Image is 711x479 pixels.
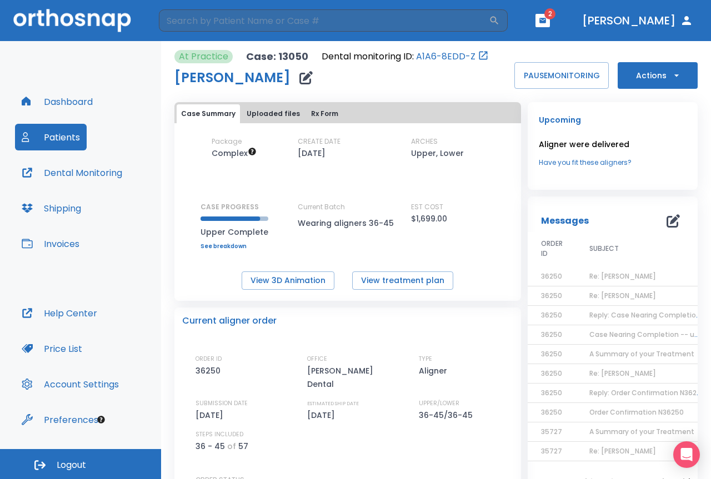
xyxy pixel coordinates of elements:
a: See breakdown [201,243,268,250]
span: Re: [PERSON_NAME] [589,291,656,300]
button: Uploaded files [242,104,304,123]
span: ORDER ID [541,239,563,259]
p: Messages [541,214,589,228]
div: Open Intercom Messenger [673,441,700,468]
p: [DATE] [307,409,339,422]
p: 36 - 45 [196,440,225,453]
p: Dental monitoring ID: [322,50,414,63]
p: OFFICE [307,354,327,364]
p: Package [212,137,242,147]
p: ORDER ID [196,354,222,364]
p: UPPER/LOWER [419,399,459,409]
span: Re: [PERSON_NAME] [589,446,656,456]
button: Case Summary [177,104,240,123]
span: 36250 [541,291,562,300]
button: Dental Monitoring [15,159,129,186]
p: $1,699.00 [411,212,447,225]
button: [PERSON_NAME] [578,11,698,31]
span: Re: [PERSON_NAME] [589,369,656,378]
p: CREATE DATE [298,137,341,147]
p: At Practice [179,50,228,63]
div: tabs [177,104,519,123]
span: A Summary of your Treatment [589,427,694,436]
p: STEPS INCLUDED [196,430,243,440]
p: CASE PROGRESS [201,202,268,212]
div: Open patient in dental monitoring portal [322,50,489,63]
button: Rx Form [307,104,343,123]
button: Account Settings [15,371,126,397]
p: Aligner [419,364,451,377]
button: PAUSEMONITORING [514,62,609,89]
span: 36250 [541,407,562,417]
button: View 3D Animation [242,271,334,290]
p: Current aligner order [182,314,277,327]
p: 36250 [196,364,224,377]
button: Preferences [15,406,105,433]
span: 35727 [541,427,562,436]
p: of [227,440,236,453]
p: TYPE [419,354,432,364]
span: Reply: Order Confirmation N36250 [589,388,705,397]
button: Shipping [15,195,88,221]
p: Wearing aligners 36-45 [298,216,398,230]
span: Up to 50 Steps (100 aligners) [212,148,257,159]
span: 36250 [541,310,562,320]
p: Upper, Lower [411,147,464,160]
span: A Summary of your Treatment [589,349,694,359]
p: ESTIMATED SHIP DATE [307,399,359,409]
button: View treatment plan [352,271,453,290]
button: Dashboard [15,88,99,115]
p: [PERSON_NAME] Dental [307,364,402,391]
p: ARCHES [411,137,438,147]
span: 2 [544,8,555,19]
span: 36250 [541,369,562,378]
p: 36-45/36-45 [419,409,477,422]
span: Order Confirmation N36250 [589,407,684,417]
p: SUBMISSION DATE [196,399,248,409]
p: Upcoming [539,113,687,127]
span: Case Nearing Completion -- upper [589,330,710,339]
button: Actions [618,62,698,89]
p: Upper Complete [201,225,268,239]
h1: [PERSON_NAME] [174,71,291,84]
button: Patients [15,124,87,150]
button: Price List [15,335,89,362]
p: [DATE] [298,147,326,160]
p: Aligner were delivered [539,138,687,151]
span: 36250 [541,349,562,359]
a: A1A6-8EDD-Z [416,50,475,63]
div: Tooltip anchor [96,415,106,425]
span: 36250 [541,271,562,281]
a: Have you fit these aligners? [539,158,687,168]
span: 36250 [541,330,562,339]
p: Case: 13050 [246,50,308,63]
span: 35727 [541,446,562,456]
input: Search by Patient Name or Case # [159,9,489,32]
p: Current Batch [298,202,398,212]
p: [DATE] [196,409,227,422]
span: Logout [57,459,86,471]
img: Orthosnap [13,9,131,32]
p: 57 [238,440,248,453]
span: Re: [PERSON_NAME] [589,271,656,281]
button: Invoices [15,230,86,257]
span: 36250 [541,388,562,397]
p: EST COST [411,202,443,212]
span: SUBJECT [589,244,619,254]
button: Help Center [15,300,104,326]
